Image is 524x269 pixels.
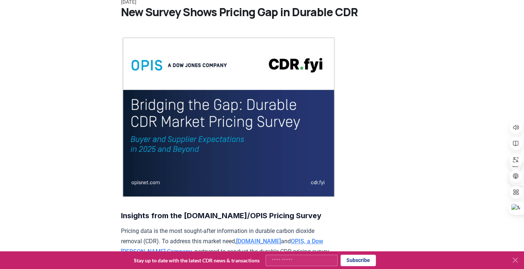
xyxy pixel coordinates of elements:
[236,238,281,245] a: [DOMAIN_NAME]
[121,211,321,220] strong: Insights from the [DOMAIN_NAME]/OPIS Pricing Survey
[121,6,403,19] h1: New Survey Shows Pricing Gap in Durable CDR
[121,36,336,198] img: blog post image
